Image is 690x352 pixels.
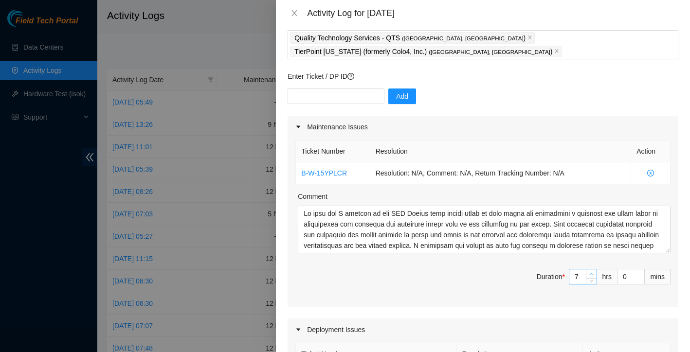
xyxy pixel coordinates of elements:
[294,33,526,44] p: Quality Technology Services - QTS )
[370,141,632,162] th: Resolution
[589,278,595,284] span: down
[589,271,595,277] span: up
[370,162,632,184] td: Resolution: N/A, Comment: N/A, Return Tracking Number: N/A
[295,327,301,333] span: caret-right
[402,35,524,41] span: ( [GEOGRAPHIC_DATA], [GEOGRAPHIC_DATA]
[347,73,354,80] span: question-circle
[295,124,301,130] span: caret-right
[586,269,597,278] span: Increase Value
[288,116,678,138] div: Maintenance Issues
[554,49,559,54] span: close
[291,9,298,17] span: close
[645,269,671,284] div: mins
[429,49,550,55] span: ( [GEOGRAPHIC_DATA], [GEOGRAPHIC_DATA]
[296,141,370,162] th: Ticket Number
[396,91,408,102] span: Add
[307,8,678,18] div: Activity Log for [DATE]
[288,318,678,341] div: Deployment Issues
[288,9,301,18] button: Close
[597,269,617,284] div: hrs
[298,206,671,253] textarea: Comment
[294,46,552,57] p: TierPoint [US_STATE] (formerly Colo4, Inc.) )
[636,170,665,176] span: close-circle
[301,169,347,177] a: B-W-15YPLCR
[586,278,597,284] span: Decrease Value
[298,191,327,202] label: Comment
[537,271,565,282] div: Duration
[631,141,671,162] th: Action
[388,88,416,104] button: Add
[288,71,678,82] p: Enter Ticket / DP ID
[527,35,532,41] span: close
